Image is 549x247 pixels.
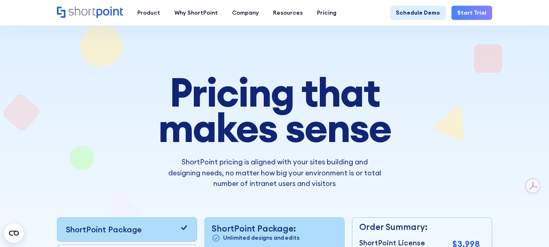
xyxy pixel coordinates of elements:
div: Resources [273,9,303,17]
p: Unlimited designs and edits [223,234,299,243]
a: Start Trial [451,6,492,20]
a: Product [130,6,167,20]
div: Product [137,9,160,17]
a: Why ShortPoint [167,6,225,20]
div: Company [232,9,259,17]
a: Schedule Demo [390,6,446,20]
p: ShortPoint Package: [212,223,337,234]
p: Order Summary: [359,221,480,234]
a: Resources [266,6,310,20]
h1: Pricing that makes sense [115,74,435,145]
a: Company [225,6,266,20]
p: ShortPoint pricing is aligned with your sites building and designing needs, no matter how big you... [168,157,381,189]
button: Open CMP widget [4,223,24,243]
div: Why ShortPoint [174,9,218,17]
div: Pricing [317,9,336,17]
p: ShortPoint Package [66,223,142,235]
a: Pricing [310,6,343,20]
iframe: Chat Widget [508,208,549,247]
a: Home [57,7,123,19]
